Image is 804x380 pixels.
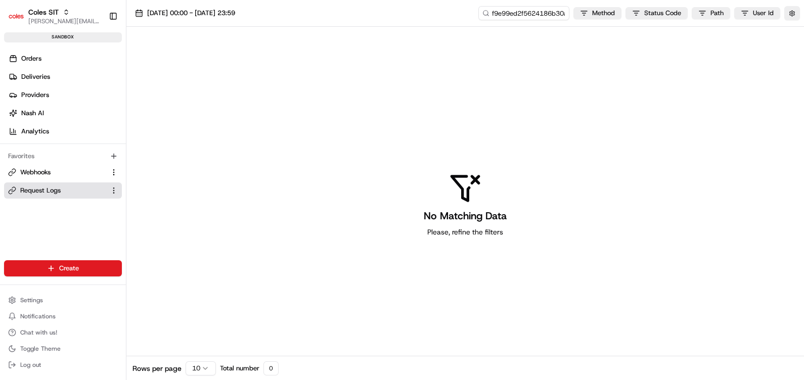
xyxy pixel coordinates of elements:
[710,9,724,18] span: Path
[96,147,162,157] span: API Documentation
[21,127,49,136] span: Analytics
[20,168,51,177] span: Webhooks
[147,9,235,18] span: [DATE] 00:00 - [DATE] 23:59
[59,264,79,273] span: Create
[4,4,105,28] button: Coles SITColes SIT[PERSON_NAME][EMAIL_ADDRESS][PERSON_NAME][PERSON_NAME][DOMAIN_NAME]
[21,90,49,100] span: Providers
[71,171,122,179] a: Powered byPylon
[4,32,122,42] div: sandbox
[692,7,730,19] button: Path
[4,260,122,276] button: Create
[21,54,41,63] span: Orders
[6,142,81,161] a: 📗Knowledge Base
[753,9,774,18] span: User Id
[10,40,184,57] p: Welcome 👋
[592,9,615,18] span: Method
[8,8,24,24] img: Coles SIT
[8,186,106,195] a: Request Logs
[20,147,77,157] span: Knowledge Base
[20,345,61,353] span: Toggle Theme
[34,107,128,115] div: We're available if you need us!
[20,186,61,195] span: Request Logs
[101,171,122,179] span: Pylon
[4,325,122,340] button: Chat with us!
[427,227,503,237] span: Please, refine the filters
[20,328,57,337] span: Chat with us!
[4,164,122,180] button: Webhooks
[26,65,167,76] input: Clear
[20,312,56,320] span: Notifications
[4,123,126,139] a: Analytics
[626,7,688,19] button: Status Code
[4,342,122,356] button: Toggle Theme
[734,7,780,19] button: User Id
[4,69,126,85] a: Deliveries
[4,51,126,67] a: Orders
[10,97,28,115] img: 1736555255976-a54dd68f-1ca7-489b-9aae-adbdc363a1c4
[4,293,122,307] button: Settings
[10,10,30,30] img: Nash
[4,105,126,121] a: Nash AI
[81,142,166,161] a: 💻API Documentation
[573,7,621,19] button: Method
[263,361,279,375] div: 0
[424,209,507,223] h3: No Matching Data
[644,9,681,18] span: Status Code
[10,148,18,156] div: 📗
[85,148,94,156] div: 💻
[20,361,41,369] span: Log out
[21,109,44,118] span: Nash AI
[220,364,259,373] span: Total number
[28,7,59,17] button: Coles SIT
[4,182,122,199] button: Request Logs
[132,363,182,373] span: Rows per page
[478,6,569,20] input: Type to search
[20,296,43,304] span: Settings
[21,72,50,81] span: Deliveries
[130,6,240,20] button: [DATE] 00:00 - [DATE] 23:59
[172,100,184,112] button: Start new chat
[8,168,106,177] a: Webhooks
[4,87,126,103] a: Providers
[28,17,101,25] button: [PERSON_NAME][EMAIL_ADDRESS][PERSON_NAME][PERSON_NAME][DOMAIN_NAME]
[4,358,122,372] button: Log out
[4,148,122,164] div: Favorites
[34,97,166,107] div: Start new chat
[4,309,122,323] button: Notifications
